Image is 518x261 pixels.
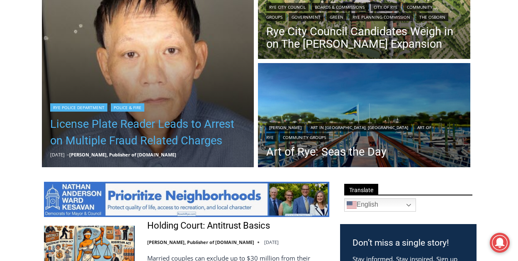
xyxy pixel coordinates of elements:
a: Boards & Commissions [312,3,367,11]
div: | [50,102,246,112]
img: en [347,200,357,210]
a: The Osborn [416,13,448,21]
a: Rye City Council [266,3,309,11]
a: City of Rye [371,3,401,11]
a: English [344,198,416,212]
span: – [67,151,69,158]
a: [PERSON_NAME], Publisher of [DOMAIN_NAME] [69,151,176,158]
a: Government [289,13,323,21]
a: Art in [GEOGRAPHIC_DATA], [GEOGRAPHIC_DATA] [308,123,411,132]
a: Rye Planning Commission [350,13,413,21]
a: Rye Police Department [50,103,107,112]
time: [DATE] [264,239,279,245]
div: "The first chef I interviewed talked about coming to [GEOGRAPHIC_DATA] from [GEOGRAPHIC_DATA] in ... [209,0,392,80]
a: Holding Court: Antitrust Basics [147,220,270,232]
a: Police & Fire [111,103,144,112]
a: License Plate Reader Leads to Arrest on Multiple Fraud Related Charges [50,116,246,149]
a: Community Groups [280,133,329,141]
a: Art of Rye: Seas the Day [266,146,462,158]
h3: Don’t miss a single story! [353,237,464,250]
span: Intern @ [DOMAIN_NAME] [217,83,384,101]
a: Read More Art of Rye: Seas the Day [258,63,470,169]
div: | | | | | | | [266,1,462,21]
time: [DATE] [50,151,65,158]
span: Translate [344,184,378,195]
img: [PHOTO: Seas the Day - Shenorock Shore Club Marina, Rye 36” X 48” Oil on canvas, Commissioned & E... [258,63,470,169]
a: Intern @ [DOMAIN_NAME] [199,80,402,103]
a: [PERSON_NAME], Publisher of [DOMAIN_NAME] [147,239,254,245]
a: [PERSON_NAME] [266,123,304,132]
a: Green [327,13,346,21]
a: Rye City Council Candidates Weigh in on The [PERSON_NAME] Expansion [266,25,462,50]
div: | | | [266,122,462,141]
